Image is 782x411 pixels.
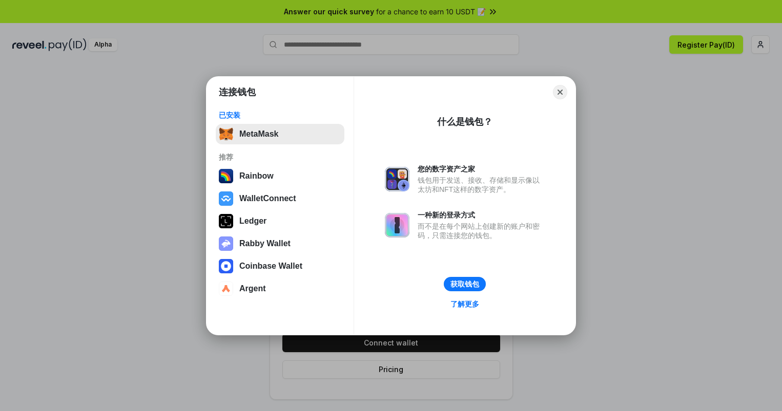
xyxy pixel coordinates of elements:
button: Argent [216,278,344,299]
img: svg+xml,%3Csvg%20width%3D%2228%22%20height%3D%2228%22%20viewBox%3D%220%200%2028%2028%22%20fill%3D... [219,259,233,273]
div: 推荐 [219,153,341,162]
button: Rabby Wallet [216,233,344,254]
div: MetaMask [239,129,278,139]
button: 获取钱包 [444,277,486,291]
div: Argent [239,284,266,293]
img: svg+xml,%3Csvg%20width%3D%2228%22%20height%3D%2228%22%20viewBox%3D%220%200%2028%2028%22%20fill%3D... [219,282,233,296]
div: 钱包用于发送、接收、存储和显示像以太坊和NFT这样的数字资产。 [418,176,545,194]
div: WalletConnect [239,194,296,203]
button: WalletConnect [216,188,344,209]
button: Coinbase Wallet [216,256,344,276]
img: svg+xml,%3Csvg%20xmlns%3D%22http%3A%2F%2Fwww.w3.org%2F2000%2Fsvg%22%20fill%3D%22none%22%20viewBox... [219,236,233,251]
div: Rainbow [239,171,274,181]
div: 已安装 [219,111,341,120]
button: MetaMask [216,124,344,144]
div: 一种新的登录方式 [418,210,545,220]
button: Ledger [216,211,344,231]
div: 了解更多 [450,299,479,309]
div: 而不是在每个网站上创建新的账户和密码，只需连接您的钱包。 [418,222,545,240]
div: 获取钱包 [450,279,479,289]
img: svg+xml,%3Csvg%20width%3D%2228%22%20height%3D%2228%22%20viewBox%3D%220%200%2028%2028%22%20fill%3D... [219,191,233,206]
img: svg+xml,%3Csvg%20width%3D%22120%22%20height%3D%22120%22%20viewBox%3D%220%200%20120%20120%22%20fil... [219,169,233,183]
a: 了解更多 [444,297,485,311]
img: svg+xml,%3Csvg%20xmlns%3D%22http%3A%2F%2Fwww.w3.org%2F2000%2Fsvg%22%20width%3D%2228%22%20height%3... [219,214,233,228]
div: Coinbase Wallet [239,262,302,271]
div: 什么是钱包？ [437,116,492,128]
button: Close [553,85,567,99]
img: svg+xml,%3Csvg%20xmlns%3D%22http%3A%2F%2Fwww.w3.org%2F2000%2Fsvg%22%20fill%3D%22none%22%20viewBox... [385,167,409,191]
img: svg+xml,%3Csvg%20xmlns%3D%22http%3A%2F%2Fwww.w3.org%2F2000%2Fsvg%22%20fill%3D%22none%22%20viewBox... [385,213,409,237]
div: Rabby Wallet [239,239,291,248]
div: Ledger [239,217,266,226]
img: svg+xml,%3Csvg%20fill%3D%22none%22%20height%3D%2233%22%20viewBox%3D%220%200%2035%2033%22%20width%... [219,127,233,141]
button: Rainbow [216,166,344,186]
div: 您的数字资产之家 [418,164,545,174]
h1: 连接钱包 [219,86,256,98]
